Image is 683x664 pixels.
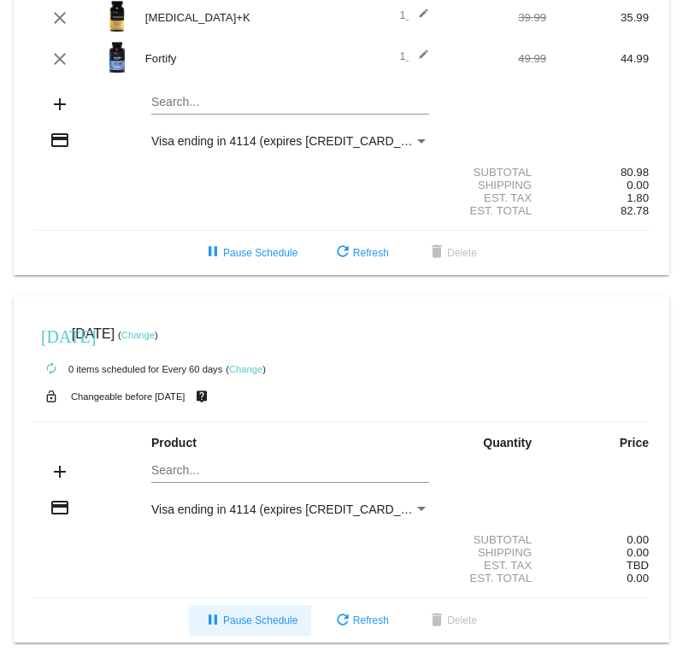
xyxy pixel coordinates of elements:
span: 82.78 [621,204,649,217]
span: 0.00 [627,546,649,559]
div: Subtotal [444,166,546,179]
div: 49.99 [444,52,546,65]
div: 44.99 [546,52,649,65]
div: Est. Tax [444,191,546,204]
span: Delete [427,247,477,259]
mat-icon: delete [427,243,447,263]
div: 35.99 [546,11,649,24]
span: 1.80 [627,191,649,204]
input: Search... [151,96,429,109]
div: Shipping [444,546,546,559]
strong: Product [151,436,197,450]
mat-icon: pause [203,243,223,263]
mat-icon: credit_card [50,497,70,518]
mat-icon: refresh [333,611,353,632]
mat-icon: delete [427,611,447,632]
mat-icon: add [50,461,70,482]
button: Refresh [319,605,403,636]
input: Search... [151,464,429,478]
a: Change [121,330,155,340]
mat-icon: lock_open [41,385,62,408]
div: Subtotal [444,533,546,546]
span: 1 [399,50,429,62]
button: Refresh [319,238,403,268]
span: Visa ending in 4114 (expires [CREDIT_CARD_DATA]) [151,502,438,516]
span: 0.00 [627,179,649,191]
button: Delete [413,238,491,268]
div: 39.99 [444,11,546,24]
mat-icon: live_help [191,385,212,408]
div: Shipping [444,179,546,191]
strong: Price [620,436,649,450]
button: Delete [413,605,491,636]
span: Pause Schedule [203,614,297,626]
mat-icon: clear [50,8,70,28]
span: Delete [427,614,477,626]
mat-icon: edit [409,8,429,28]
mat-icon: add [50,94,70,115]
button: Pause Schedule [189,605,311,636]
span: 1 [399,9,429,21]
div: Est. Tax [444,559,546,572]
mat-icon: edit [409,49,429,69]
small: Changeable before [DATE] [71,391,185,402]
mat-icon: [DATE] [41,325,62,345]
mat-icon: credit_card [50,130,70,150]
span: Pause Schedule [203,247,297,259]
mat-select: Payment Method [151,134,429,148]
small: ( ) [118,330,158,340]
span: Visa ending in 4114 (expires [CREDIT_CARD_DATA]) [151,134,438,148]
div: [MEDICAL_DATA]+K [137,11,342,24]
mat-icon: refresh [333,243,353,263]
a: Change [229,364,262,374]
span: TBD [627,559,649,572]
small: ( ) [226,364,266,374]
div: 80.98 [546,166,649,179]
button: Pause Schedule [189,238,311,268]
mat-icon: pause [203,611,223,632]
small: 0 items scheduled for Every 60 days [34,364,222,374]
strong: Quantity [483,436,532,450]
div: Est. Total [444,572,546,585]
img: Image-1-Carousel-Fortify-Transp.png [100,40,134,74]
div: Fortify [137,52,342,65]
span: Refresh [333,614,389,626]
span: Refresh [333,247,389,259]
mat-icon: autorenew [41,359,62,379]
mat-icon: clear [50,49,70,69]
mat-select: Payment Method [151,502,429,516]
div: 0.00 [546,533,649,546]
span: 0.00 [627,572,649,585]
div: Est. Total [444,204,546,217]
